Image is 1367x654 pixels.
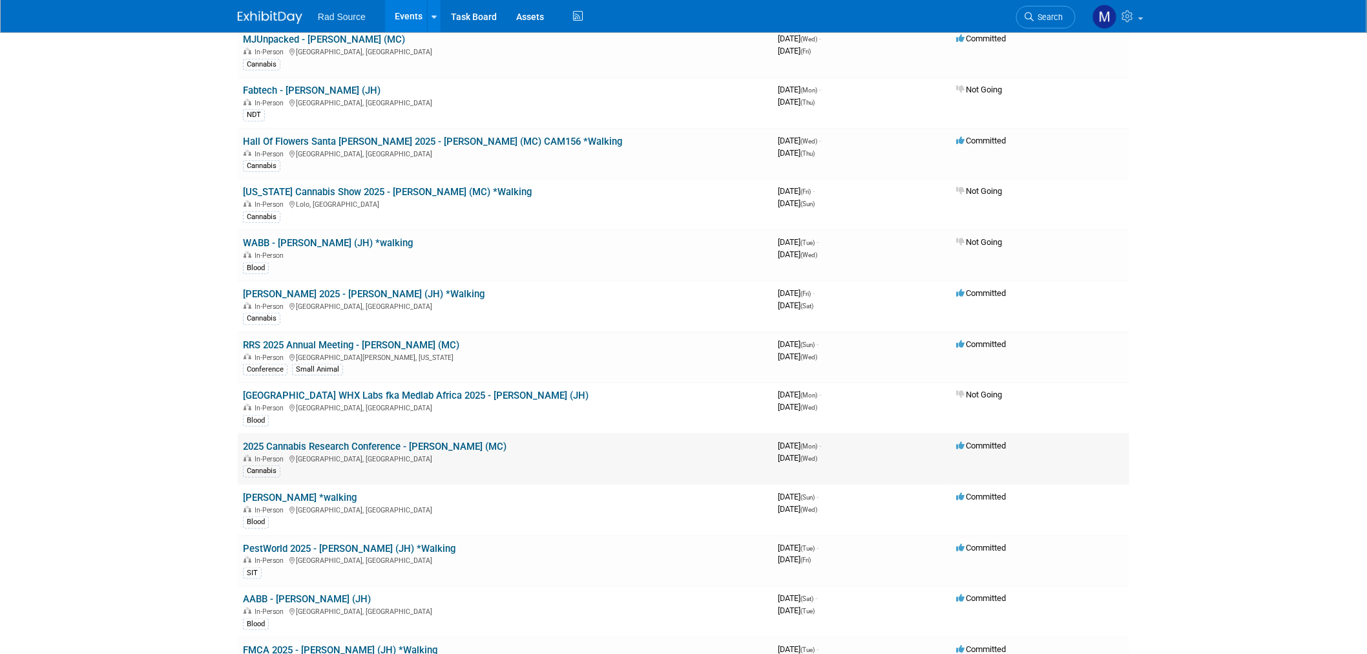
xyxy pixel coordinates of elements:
[800,506,817,513] span: (Wed)
[255,302,287,311] span: In-Person
[800,150,815,157] span: (Thu)
[243,390,589,401] a: [GEOGRAPHIC_DATA] WHX Labs fka Medlab Africa 2025 - [PERSON_NAME] (JH)
[243,618,269,630] div: Blood
[243,492,357,503] a: [PERSON_NAME] *walking
[815,593,817,603] span: -
[243,97,767,107] div: [GEOGRAPHIC_DATA], [GEOGRAPHIC_DATA]
[243,136,622,147] a: Hall Of Flowers Santa [PERSON_NAME] 2025 - [PERSON_NAME] (MC) CAM156 *Walking
[800,99,815,106] span: (Thu)
[956,186,1002,196] span: Not Going
[778,554,811,564] span: [DATE]
[243,211,280,223] div: Cannabis
[778,148,815,158] span: [DATE]
[800,595,813,602] span: (Sat)
[778,85,821,94] span: [DATE]
[778,644,819,654] span: [DATE]
[800,494,815,501] span: (Sun)
[243,554,767,565] div: [GEOGRAPHIC_DATA], [GEOGRAPHIC_DATA]
[243,593,371,605] a: AABB - [PERSON_NAME] (JH)
[243,262,269,274] div: Blood
[778,186,815,196] span: [DATE]
[956,492,1006,501] span: Committed
[800,556,811,564] span: (Fri)
[243,453,767,463] div: [GEOGRAPHIC_DATA], [GEOGRAPHIC_DATA]
[255,48,287,56] span: In-Person
[243,186,532,198] a: [US_STATE] Cannabis Show 2025 - [PERSON_NAME] (MC) *Walking
[255,99,287,107] span: In-Person
[817,543,819,553] span: -
[1034,12,1063,22] span: Search
[778,504,817,514] span: [DATE]
[813,288,815,298] span: -
[243,46,767,56] div: [GEOGRAPHIC_DATA], [GEOGRAPHIC_DATA]
[778,237,819,247] span: [DATE]
[778,249,817,259] span: [DATE]
[243,237,413,249] a: WABB - [PERSON_NAME] (JH) *walking
[817,644,819,654] span: -
[778,288,815,298] span: [DATE]
[800,455,817,462] span: (Wed)
[244,200,251,207] img: In-Person Event
[243,364,287,375] div: Conference
[244,302,251,309] img: In-Person Event
[778,198,815,208] span: [DATE]
[956,136,1006,145] span: Committed
[244,404,251,410] img: In-Person Event
[819,441,821,450] span: -
[800,646,815,653] span: (Tue)
[1092,5,1117,29] img: Melissa Conboy
[778,402,817,412] span: [DATE]
[817,237,819,247] span: -
[255,404,287,412] span: In-Person
[956,339,1006,349] span: Committed
[956,85,1002,94] span: Not Going
[243,85,381,96] a: Fabtech - [PERSON_NAME] (JH)
[778,593,817,603] span: [DATE]
[243,415,269,427] div: Blood
[817,339,819,349] span: -
[255,556,287,565] span: In-Person
[255,607,287,616] span: In-Person
[778,453,817,463] span: [DATE]
[956,644,1006,654] span: Committed
[244,353,251,360] img: In-Person Event
[800,188,811,195] span: (Fri)
[778,46,811,56] span: [DATE]
[243,465,280,477] div: Cannabis
[800,353,817,361] span: (Wed)
[778,97,815,107] span: [DATE]
[778,492,819,501] span: [DATE]
[778,301,813,310] span: [DATE]
[255,353,287,362] span: In-Person
[255,506,287,514] span: In-Person
[956,543,1006,553] span: Committed
[778,34,821,43] span: [DATE]
[819,390,821,399] span: -
[255,150,287,158] span: In-Person
[243,160,280,172] div: Cannabis
[243,352,767,362] div: [GEOGRAPHIC_DATA][PERSON_NAME], [US_STATE]
[817,492,819,501] span: -
[1016,6,1076,28] a: Search
[956,593,1006,603] span: Committed
[800,607,815,615] span: (Tue)
[243,301,767,311] div: [GEOGRAPHIC_DATA], [GEOGRAPHIC_DATA]
[778,606,815,615] span: [DATE]
[800,290,811,297] span: (Fri)
[243,288,485,300] a: [PERSON_NAME] 2025 - [PERSON_NAME] (JH) *Walking
[243,198,767,209] div: Lolo, [GEOGRAPHIC_DATA]
[956,34,1006,43] span: Committed
[819,34,821,43] span: -
[255,200,287,209] span: In-Person
[243,567,262,579] div: SIT
[778,352,817,361] span: [DATE]
[255,455,287,463] span: In-Person
[243,441,506,452] a: 2025 Cannabis Research Conference - [PERSON_NAME] (MC)
[244,556,251,563] img: In-Person Event
[243,339,459,351] a: RRS 2025 Annual Meeting - [PERSON_NAME] (MC)
[800,404,817,411] span: (Wed)
[243,504,767,514] div: [GEOGRAPHIC_DATA], [GEOGRAPHIC_DATA]
[243,59,280,70] div: Cannabis
[778,339,819,349] span: [DATE]
[244,251,251,258] img: In-Person Event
